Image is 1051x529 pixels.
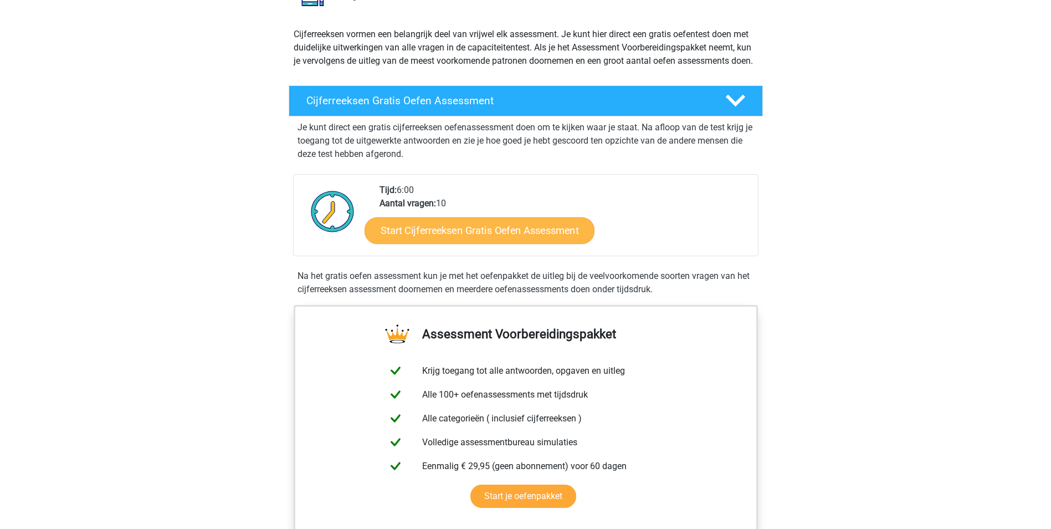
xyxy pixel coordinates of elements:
b: Aantal vragen: [380,198,436,208]
a: Start Cijferreeksen Gratis Oefen Assessment [365,217,594,243]
p: Je kunt direct een gratis cijferreeksen oefenassessment doen om te kijken waar je staat. Na afloo... [298,121,754,161]
img: Klok [305,184,361,239]
p: Cijferreeksen vormen een belangrijk deel van vrijwel elk assessment. Je kunt hier direct een grat... [294,28,758,68]
b: Tijd: [380,185,397,195]
a: Start je oefenpakket [470,485,576,508]
div: 6:00 10 [371,184,757,256]
div: Na het gratis oefen assessment kun je met het oefenpakket de uitleg bij de veelvoorkomende soorte... [293,269,758,296]
h4: Cijferreeksen Gratis Oefen Assessment [306,94,707,107]
a: Cijferreeksen Gratis Oefen Assessment [284,85,767,116]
